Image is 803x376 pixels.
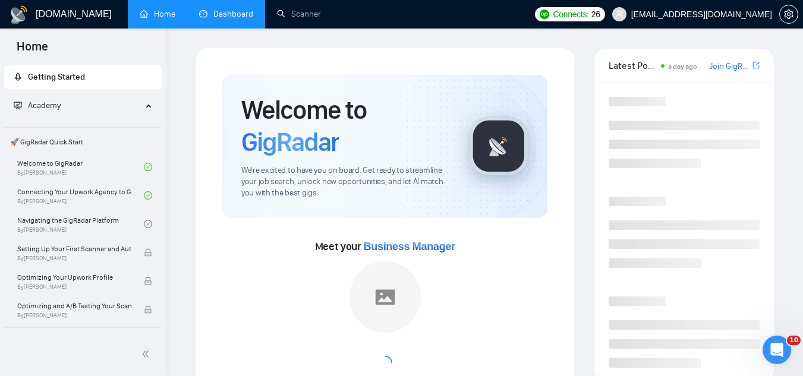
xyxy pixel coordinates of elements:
span: 🚀 GigRadar Quick Start [5,130,160,154]
a: searchScanner [277,9,321,19]
span: check-circle [144,220,152,228]
span: By [PERSON_NAME] [17,283,131,290]
a: Navigating the GigRadar PlatformBy[PERSON_NAME] [17,211,144,237]
span: Connects: [553,8,588,21]
img: gigradar-logo.png [469,116,528,176]
span: export [752,61,760,70]
span: 26 [591,8,600,21]
a: dashboardDashboard [199,9,253,19]
span: double-left [141,348,153,360]
span: 👑 Agency Success with GigRadar [5,330,160,354]
span: lock [144,248,152,257]
a: homeHome [140,9,175,19]
span: user [615,10,623,18]
iframe: Intercom live chat [763,336,791,364]
span: Optimizing Your Upwork Profile [17,271,131,283]
img: placeholder.png [349,261,421,333]
span: setting [780,10,798,19]
span: Academy [14,100,61,110]
span: loading [378,356,392,370]
span: a day ago [668,62,697,71]
img: logo [10,5,29,24]
li: Getting Started [4,65,162,89]
span: check-circle [144,191,152,200]
span: Meet your [315,240,455,253]
img: upwork-logo.png [540,10,549,19]
span: Home [7,38,58,63]
span: 10 [787,336,801,345]
a: Welcome to GigRadarBy[PERSON_NAME] [17,154,144,180]
span: We're excited to have you on board. Get ready to streamline your job search, unlock new opportuni... [241,165,450,199]
span: Latest Posts from the GigRadar Community [609,58,657,73]
span: Setting Up Your First Scanner and Auto-Bidder [17,243,131,255]
span: Academy [28,100,61,110]
span: By [PERSON_NAME] [17,312,131,319]
span: Business Manager [364,241,455,252]
span: lock [144,305,152,314]
span: By [PERSON_NAME] [17,255,131,262]
a: export [752,60,760,71]
button: setting [779,5,798,24]
span: rocket [14,72,22,81]
h1: Welcome to [241,94,450,158]
span: Getting Started [28,72,85,82]
span: Optimizing and A/B Testing Your Scanner for Better Results [17,300,131,312]
span: GigRadar [241,126,339,158]
a: setting [779,10,798,19]
span: fund-projection-screen [14,101,22,109]
span: lock [144,277,152,285]
a: Connecting Your Upwork Agency to GigRadarBy[PERSON_NAME] [17,182,144,208]
span: check-circle [144,163,152,171]
a: Join GigRadar Slack Community [709,60,750,73]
